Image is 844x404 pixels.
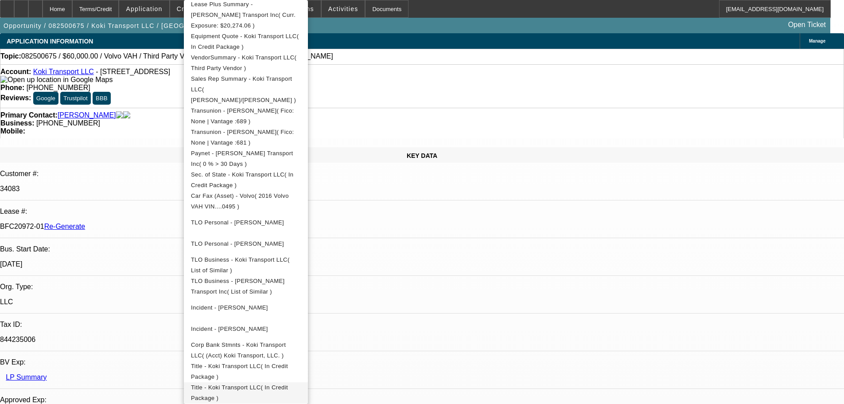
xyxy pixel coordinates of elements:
[184,276,308,297] button: TLO Business - Rochelle Transport Inc( List of Similar )
[184,318,308,340] button: Incident - Marte, Victor
[184,191,308,212] button: Car Fax (Asset) - Volvo( 2016 Volvo VAH VIN....0495 )
[184,31,308,52] button: Equipment Quote - Koki Transport LLC( In Credit Package )
[191,171,293,188] span: Sec. of State - Koki Transport LLC( In Credit Package )
[191,54,296,71] span: VendorSummary - Koki Transport LLC( Third Party Vendor )
[191,129,294,146] span: Transunion - [PERSON_NAME]( Fico: None | Vantage :681 )
[184,148,308,169] button: Paynet - Rochelle Transport Inc( 0 % > 30 Days )
[191,363,288,380] span: Title - Koki Transport LLC( In Credit Package )
[191,341,286,359] span: Corp Bank Stmnts - Koki Transport LLC( (Acct) Koki Transport, LLC. )
[184,127,308,148] button: Transunion - Marte, Victor( Fico: None | Vantage :681 )
[191,150,293,167] span: Paynet - [PERSON_NAME] Transport Inc( 0 % > 30 Days )
[191,304,268,311] span: Incident - [PERSON_NAME]
[191,1,296,29] span: Lease Plus Summary - [PERSON_NAME] Transport Inc( Curr. Exposure: $20,274.06 )
[191,384,288,401] span: Title - Koki Transport LLC( In Credit Package )
[191,33,299,50] span: Equipment Quote - Koki Transport LLC( In Credit Package )
[191,75,296,103] span: Sales Rep Summary - Koki Transport LLC( [PERSON_NAME]/[PERSON_NAME] )
[191,278,285,295] span: TLO Business - [PERSON_NAME] Transport Inc( List of Similar )
[184,52,308,74] button: VendorSummary - Koki Transport LLC( Third Party Vendor )
[191,219,284,226] span: TLO Personal - [PERSON_NAME]
[191,107,294,125] span: Transunion - [PERSON_NAME]( Fico: None | Vantage :689 )
[191,256,290,274] span: TLO Business - Koki Transport LLC( List of Similar )
[184,255,308,276] button: TLO Business - Koki Transport LLC( List of Similar )
[184,297,308,318] button: Incident - Ramirez, Ramon
[184,169,308,191] button: Sec. of State - Koki Transport LLC( In Credit Package )
[184,361,308,382] button: Title - Koki Transport LLC( In Credit Package )
[191,326,268,332] span: Incident - [PERSON_NAME]
[184,382,308,404] button: Title - Koki Transport LLC( In Credit Package )
[184,340,308,361] button: Corp Bank Stmnts - Koki Transport LLC( (Acct) Koki Transport, LLC. )
[184,212,308,233] button: TLO Personal - Ramirez, Ramon
[184,233,308,255] button: TLO Personal - Marte, Victor
[184,74,308,106] button: Sales Rep Summary - Koki Transport LLC( Seeley, Donald/Flores, Brian )
[184,106,308,127] button: Transunion - Ramirez, Ramon( Fico: None | Vantage :689 )
[191,192,289,210] span: Car Fax (Asset) - Volvo( 2016 Volvo VAH VIN....0495 )
[191,240,284,247] span: TLO Personal - [PERSON_NAME]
